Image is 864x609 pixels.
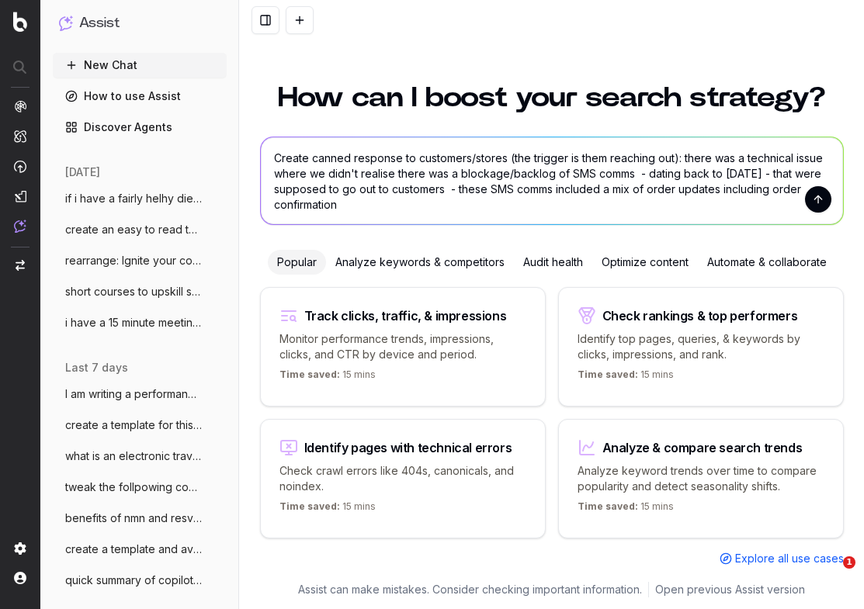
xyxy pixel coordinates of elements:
span: i have a 15 minute meeting with a petula [65,315,202,330]
iframe: Intercom live chat [811,556,848,593]
span: [DATE] [65,164,100,180]
p: Check crawl errors like 404s, canonicals, and noindex. [279,463,526,494]
img: Assist [59,16,73,30]
span: create a template for this header for ou [65,417,202,433]
a: How to use Assist [53,84,227,109]
span: 1 [843,556,855,569]
img: My account [14,572,26,584]
p: 15 mins [578,500,674,519]
button: New Chat [53,53,227,78]
span: Explore all use cases [735,551,844,566]
p: 15 mins [578,369,674,387]
p: Identify top pages, queries, & keywords by clicks, impressions, and rank. [578,331,824,362]
button: what is an electronic travel authority E [53,444,227,469]
span: Time saved: [578,500,638,512]
img: Setting [14,542,26,555]
img: Switch project [16,260,25,271]
button: Assist [59,12,220,34]
span: if i have a fairly helhy diet is one act [65,191,202,206]
span: create a template and average character [65,542,202,557]
img: Botify logo [13,12,27,32]
p: Monitor performance trends, impressions, clicks, and CTR by device and period. [279,331,526,362]
span: what is an electronic travel authority E [65,448,202,464]
button: i have a 15 minute meeting with a petula [53,310,227,335]
button: create an easy to read table that outlin [53,217,227,242]
button: create a template for this header for ou [53,413,227,438]
p: Analyze keyword trends over time to compare popularity and detect seasonality shifts. [578,463,824,494]
div: Identify pages with technical errors [304,441,512,454]
button: benefits of nmn and resveratrol for 53 y [53,506,227,531]
button: short courses to upskill seo contnrt wri [53,279,227,304]
div: Analyze & compare search trends [602,441,803,454]
p: Assist can make mistakes. Consider checking important information. [298,582,642,597]
button: if i have a fairly helhy diet is one act [53,186,227,211]
span: tweak the follpowing content to reflect [65,479,202,495]
div: Automate & collaborate [698,250,836,275]
img: Studio [14,190,26,202]
button: create a template and average character [53,537,227,562]
span: short courses to upskill seo contnrt wri [65,284,202,299]
textarea: Create canned response to customers/stores (the trigger is them reaching out): there was a techni... [261,137,843,224]
span: create an easy to read table that outlin [65,222,202,237]
span: Time saved: [279,500,340,512]
span: I am writing a performance review and po [65,386,202,402]
div: Optimize content [592,250,698,275]
a: Explore all use cases [720,551,844,566]
p: 15 mins [279,369,376,387]
span: Time saved: [279,369,340,380]
div: Audit health [514,250,592,275]
button: rearrange: Ignite your cooking potential [53,248,227,273]
img: Intelligence [14,130,26,143]
div: Popular [268,250,326,275]
div: Track clicks, traffic, & impressions [304,310,507,322]
img: Activation [14,160,26,173]
button: quick summary of copilot create an agent [53,568,227,593]
div: Analyze keywords & competitors [326,250,514,275]
p: 15 mins [279,500,376,519]
h1: Assist [79,12,120,34]
h1: How can I boost your search strategy? [260,84,844,112]
span: quick summary of copilot create an agent [65,573,202,588]
button: tweak the follpowing content to reflect [53,475,227,500]
img: Analytics [14,100,26,112]
img: Assist [14,220,26,233]
span: last 7 days [65,360,128,375]
span: benefits of nmn and resveratrol for 53 y [65,510,202,526]
a: Discover Agents [53,115,227,140]
div: Check rankings & top performers [602,310,798,322]
button: I am writing a performance review and po [53,382,227,407]
span: Time saved: [578,369,638,380]
span: rearrange: Ignite your cooking potential [65,253,202,268]
a: Open previous Assist version [655,582,805,597]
